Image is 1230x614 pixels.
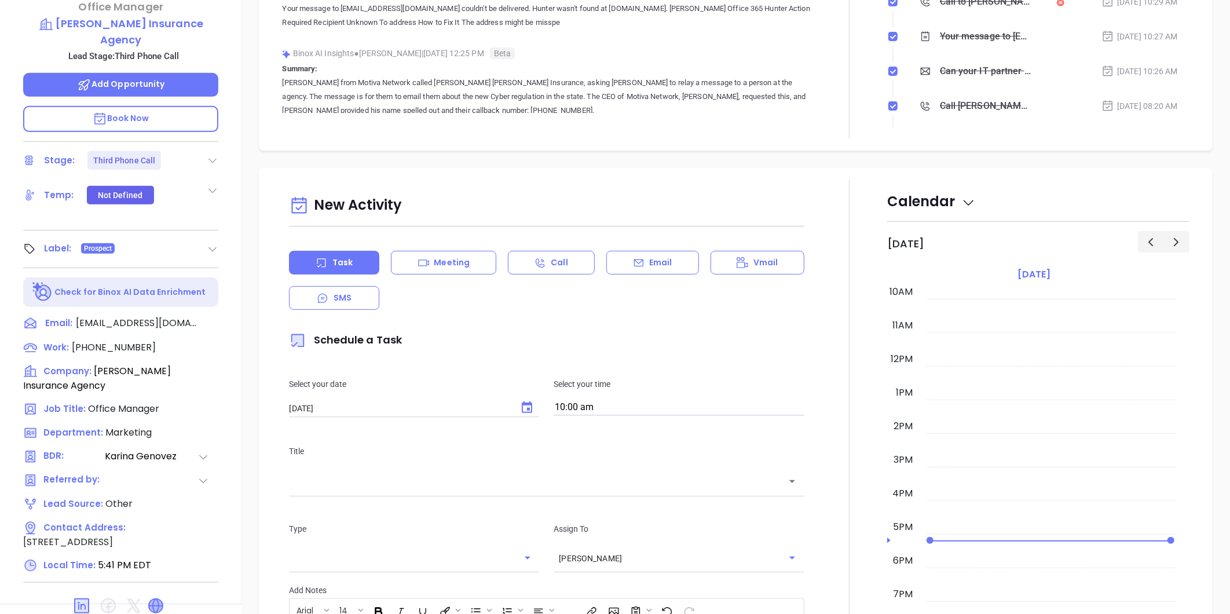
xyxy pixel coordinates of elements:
[282,45,811,62] div: Binox AI Insights [PERSON_NAME] | [DATE] 12:25 PM
[940,97,1032,115] div: Call [PERSON_NAME] to follow up
[888,352,915,366] div: 12pm
[291,605,319,613] span: Arial
[98,186,142,204] div: Not Defined
[891,453,915,467] div: 3pm
[43,426,103,438] span: Department:
[891,520,915,534] div: 5pm
[940,28,1032,45] div: Your message to [EMAIL_ADDRESS][DOMAIN_NAME] couldn't be delivered. Hunter wasn't found at [DOMAI...
[77,78,165,90] span: Add Opportunity
[887,285,915,299] div: 10am
[23,364,171,392] span: [PERSON_NAME] Insurance Agency
[72,341,156,354] span: [PHONE_NUMBER]
[1101,65,1178,78] div: [DATE] 10:26 AM
[434,257,470,269] p: Meeting
[554,378,804,390] p: Select your time
[23,16,218,47] a: [PERSON_NAME] Insurance Agency
[43,403,86,415] span: Job Title:
[551,257,568,269] p: Call
[891,587,915,601] div: 7pm
[887,192,976,211] span: Calendar
[44,152,75,169] div: Stage:
[282,50,291,59] img: svg%3e
[93,112,149,124] span: Book Now
[289,584,804,597] p: Add Notes
[519,550,536,566] button: Open
[282,76,811,118] p: [PERSON_NAME] from Motiva Network called [PERSON_NAME] [PERSON_NAME] Insurance, asking [PERSON_NA...
[44,240,72,257] div: Label:
[354,49,359,58] span: ●
[753,257,778,269] p: Vmail
[43,365,91,377] span: Company:
[890,487,915,500] div: 4pm
[43,473,104,488] span: Referred by:
[1163,231,1189,253] button: Next day
[649,257,672,269] p: Email
[1101,30,1178,43] div: [DATE] 10:27 AM
[490,47,515,59] span: Beta
[289,445,804,458] p: Title
[289,378,540,390] p: Select your date
[29,49,218,64] p: Lead Stage: Third Phone Call
[289,403,511,414] input: MM/DD/YYYY
[289,522,540,535] p: Type
[105,497,133,510] span: Other
[332,257,353,269] p: Task
[894,386,915,400] div: 1pm
[93,151,156,170] div: Third Phone Call
[334,292,352,304] p: SMS
[32,282,53,302] img: Ai-Enrich-DaqCidB-.svg
[88,402,159,415] span: Office Manager
[940,63,1032,80] div: Can your IT partner prove you're covered?
[282,2,811,30] p: Your message to [EMAIL_ADDRESS][DOMAIN_NAME] couldn't be delivered. Hunter wasn't found at [DOMAI...
[554,522,804,535] p: Assign To
[105,426,152,439] span: Marketing
[1101,100,1178,112] div: [DATE] 08:20 AM
[45,316,72,331] span: Email:
[289,191,804,221] div: New Activity
[784,473,800,489] button: Open
[784,550,800,566] button: Open
[23,535,113,549] span: [STREET_ADDRESS]
[890,319,915,332] div: 11am
[43,498,103,510] span: Lead Source:
[515,396,539,419] button: Choose date, selected date is Sep 19, 2025
[76,316,197,330] span: [EMAIL_ADDRESS][DOMAIN_NAME]
[54,286,206,298] p: Check for Binox AI Data Enrichment
[44,187,74,204] div: Temp:
[43,449,104,464] span: BDR:
[43,559,96,571] span: Local Time:
[98,558,151,572] span: 5:41 PM EDT
[282,64,317,73] b: Summary:
[84,242,112,255] span: Prospect
[105,449,197,464] span: Karina Genovez
[1015,266,1053,283] a: [DATE]
[43,521,126,533] span: Contact Address:
[891,419,915,433] div: 2pm
[334,605,353,613] span: 14
[891,554,915,568] div: 6pm
[1138,231,1164,253] button: Previous day
[43,341,69,353] span: Work:
[289,332,402,347] span: Schedule a Task
[887,237,924,250] h2: [DATE]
